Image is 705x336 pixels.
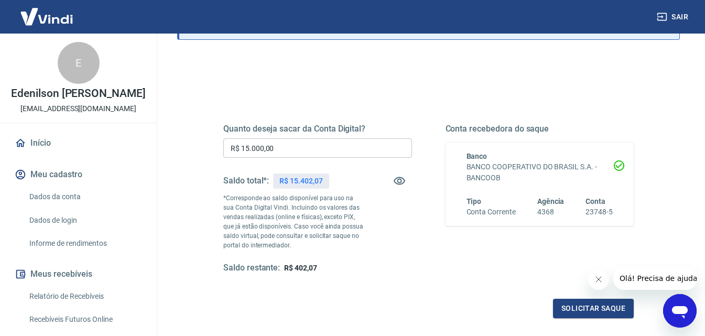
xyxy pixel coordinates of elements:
[537,197,565,205] span: Agência
[25,233,144,254] a: Informe de rendimentos
[25,286,144,307] a: Relatório de Recebíveis
[284,264,317,272] span: R$ 402,07
[223,124,412,134] h5: Quanto deseja sacar da Conta Digital?
[223,193,365,250] p: *Corresponde ao saldo disponível para uso na sua Conta Digital Vindi. Incluindo os valores das ve...
[6,7,88,16] span: Olá! Precisa de ajuda?
[58,42,100,84] div: E
[223,263,280,274] h5: Saldo restante:
[279,176,322,187] p: R$ 15.402,07
[13,263,144,286] button: Meus recebíveis
[588,269,609,290] iframe: Fechar mensagem
[585,207,613,218] h6: 23748-5
[13,132,144,155] a: Início
[537,207,565,218] h6: 4368
[467,161,613,183] h6: BANCO COOPERATIVO DO BRASIL S.A. - BANCOOB
[467,197,482,205] span: Tipo
[585,197,605,205] span: Conta
[613,267,697,290] iframe: Mensagem da empresa
[446,124,634,134] h5: Conta recebedora do saque
[663,294,697,328] iframe: Botão para abrir a janela de mensagens
[11,88,146,99] p: Edenilson [PERSON_NAME]
[13,1,81,32] img: Vindi
[20,103,136,114] p: [EMAIL_ADDRESS][DOMAIN_NAME]
[25,309,144,330] a: Recebíveis Futuros Online
[25,186,144,208] a: Dados da conta
[223,176,269,186] h5: Saldo total*:
[467,152,487,160] span: Banco
[553,299,634,318] button: Solicitar saque
[13,163,144,186] button: Meu cadastro
[25,210,144,231] a: Dados de login
[467,207,516,218] h6: Conta Corrente
[655,7,692,27] button: Sair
